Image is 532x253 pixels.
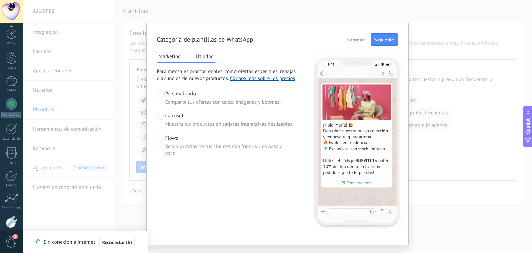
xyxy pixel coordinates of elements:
span: Comparte tus ofertas con texto, imágenes y botones. [165,99,281,106]
span: Copilot [524,118,531,134]
button: Reconectar (6) [99,237,135,248]
span: Personalizado [165,90,196,97]
div: WhatsApp [1,112,21,118]
img: preview [310,51,404,234]
div: Correo [1,183,21,188]
span: Reconectar (6) [102,240,132,245]
span: Carrusel [165,113,183,120]
a: Conoce más sobre los precios [230,75,295,82]
span: Cancelar [347,37,365,42]
div: Panel [1,41,21,46]
div: Chats [1,88,21,93]
div: Estadísticas [1,206,21,210]
button: Utilidad [194,51,215,62]
div: Calendario [1,137,21,141]
span: Categoría de plantillas de WhatsApp [157,35,254,44]
span: 3 [12,234,18,239]
span: Flows [165,135,178,142]
button: Marketing [157,51,183,63]
span: Para mensajes promocionales, como ofertas especiales, rebajas o anuncios de nuevos productos. [157,68,298,82]
span: Recopila datos de tus clientes con formularios paso a paso. [165,143,295,157]
span: Siguiente [374,37,394,42]
div: Leads [1,66,21,71]
div: Sin conexión a Internet [36,236,135,248]
div: Listas [1,161,21,165]
button: Siguiente [371,33,398,46]
button: Cancelar [344,34,368,45]
span: Muestra tus productos en tarjetas interactivas deslizables. [165,121,294,128]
